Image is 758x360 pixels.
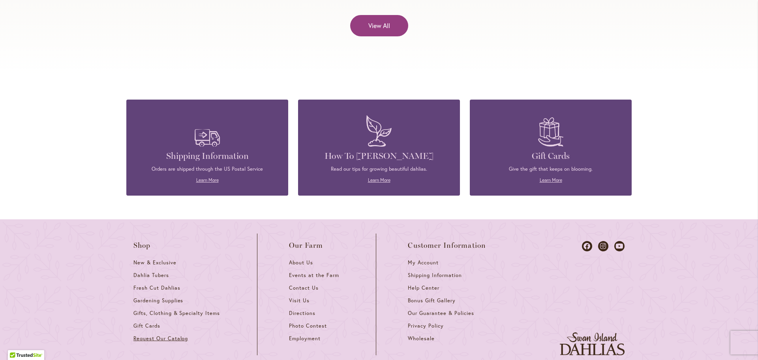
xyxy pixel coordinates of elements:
[540,177,562,183] a: Learn More
[133,310,220,317] span: Gifts, Clothing & Specialty Items
[133,285,180,291] span: Fresh Cut Dahlias
[368,21,390,30] span: View All
[582,241,592,251] a: Dahlias on Facebook
[408,322,444,329] span: Privacy Policy
[368,177,390,183] a: Learn More
[133,297,183,304] span: Gardening Supplies
[289,297,310,304] span: Visit Us
[408,272,462,279] span: Shipping Information
[289,310,315,317] span: Directions
[289,272,339,279] span: Events at the Farm
[598,241,608,251] a: Dahlias on Instagram
[289,285,319,291] span: Contact Us
[196,177,219,183] a: Learn More
[289,241,323,249] span: Our Farm
[482,166,620,173] p: Give the gift that keeps on blooming.
[138,166,276,173] p: Orders are shipped through the US Postal Service
[350,15,408,36] a: View All
[133,272,169,279] span: Dahlia Tubers
[133,241,151,249] span: Shop
[289,322,327,329] span: Photo Contest
[310,151,448,162] h4: How To [PERSON_NAME]
[408,297,455,304] span: Bonus Gift Gallery
[138,151,276,162] h4: Shipping Information
[133,259,176,266] span: New & Exclusive
[614,241,625,251] a: Dahlias on Youtube
[133,322,160,329] span: Gift Cards
[408,241,486,249] span: Customer Information
[482,151,620,162] h4: Gift Cards
[310,166,448,173] p: Read our tips for growing beautiful dahlias.
[289,259,313,266] span: About Us
[408,285,439,291] span: Help Center
[408,259,439,266] span: My Account
[408,310,474,317] span: Our Guarantee & Policies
